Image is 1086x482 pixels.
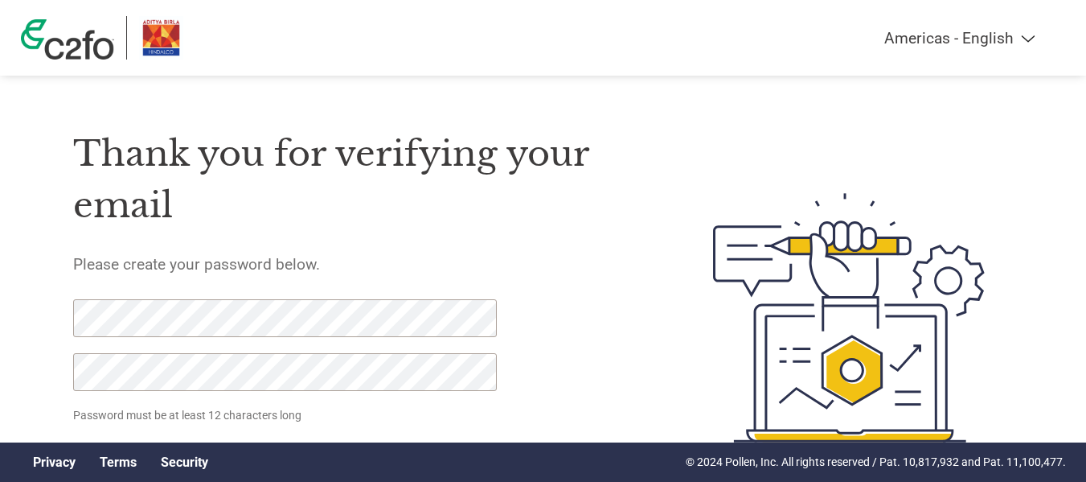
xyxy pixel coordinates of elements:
[100,455,137,470] a: Terms
[73,407,502,424] p: Password must be at least 12 characters long
[21,19,114,60] img: c2fo logo
[33,455,76,470] a: Privacy
[73,128,637,232] h1: Thank you for verifying your email
[139,16,183,60] img: Hindalco
[73,255,637,274] h5: Please create your password below.
[686,454,1066,471] p: © 2024 Pollen, Inc. All rights reserved / Pat. 10,817,932 and Pat. 11,100,477.
[161,455,208,470] a: Security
